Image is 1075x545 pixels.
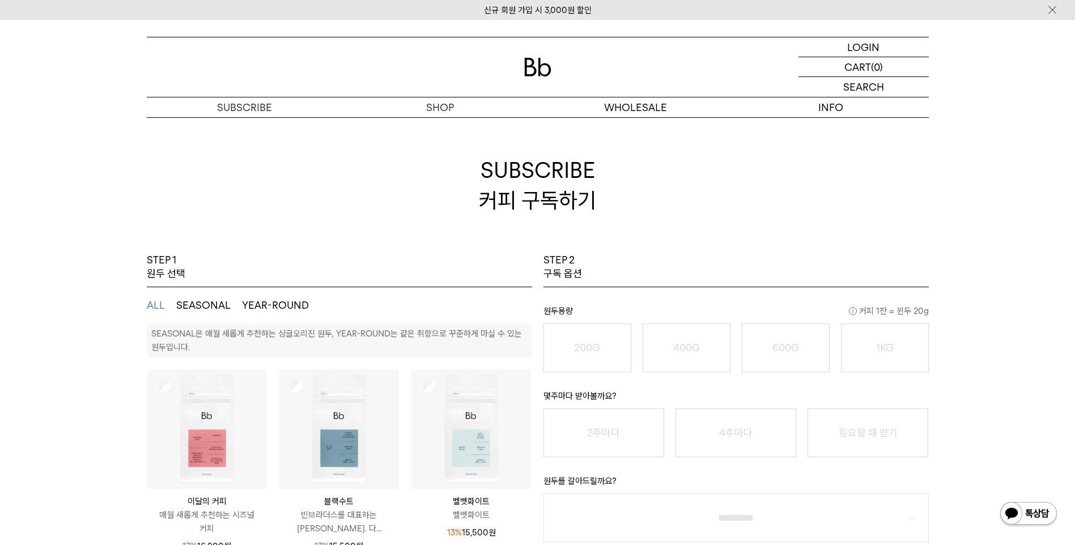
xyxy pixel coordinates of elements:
button: SEASONAL [176,299,231,312]
button: 200G [543,323,631,372]
p: SEASONAL은 매월 새롭게 추천하는 싱글오리진 원두, YEAR-ROUND는 같은 취향으로 꾸준하게 마실 수 있는 원두입니다. [151,329,522,352]
button: 4주마다 [675,408,796,457]
a: 신규 회원 가입 시 3,000원 할인 [484,5,592,15]
img: 로고 [524,58,551,76]
img: 상품이미지 [411,369,531,489]
p: STEP 1 원두 선택 [147,253,185,281]
p: 블랙수트 [279,495,399,508]
h2: SUBSCRIBE 커피 구독하기 [147,117,929,253]
button: 1KG [841,323,929,372]
p: SEARCH [843,77,884,97]
a: CART (0) [798,57,929,77]
o: 200G [574,342,600,354]
p: 이달의 커피 [147,495,267,508]
p: WHOLESALE [538,97,733,117]
p: 벨벳화이트 [411,508,531,522]
a: SHOP [342,97,538,117]
a: LOGIN [798,37,929,57]
p: CART [844,57,871,76]
p: STEP 2 구독 옵션 [543,253,582,281]
button: 600G [742,323,830,372]
p: 매월 새롭게 추천하는 시즈널 커피 [147,508,267,535]
p: 벨벳화이트 [411,495,531,508]
o: 400G [673,342,700,354]
p: 원두용량 [543,304,929,323]
o: 1KG [876,342,894,354]
p: 빈브라더스를 대표하는 [PERSON_NAME]. 다... [279,508,399,535]
p: 15,500 [447,526,496,539]
img: 상품이미지 [147,369,267,489]
button: 필요할 때 받기 [808,408,928,457]
img: 상품이미지 [279,369,399,489]
p: (0) [871,57,883,76]
img: 카카오톡 채널 1:1 채팅 버튼 [999,501,1058,528]
button: ALL [147,299,165,312]
p: 원두를 갈아드릴까요? [543,474,929,493]
span: 커피 1잔 = 윈두 20g [849,304,929,318]
span: 13% [447,527,462,538]
span: 원 [488,527,496,538]
button: YEAR-ROUND [242,299,309,312]
button: 400G [643,323,730,372]
p: INFO [733,97,929,117]
p: 몇주마다 받아볼까요? [543,389,929,408]
o: 600G [772,342,799,354]
button: 2주마다 [543,408,664,457]
p: LOGIN [847,37,879,57]
a: SUBSCRIBE [147,97,342,117]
